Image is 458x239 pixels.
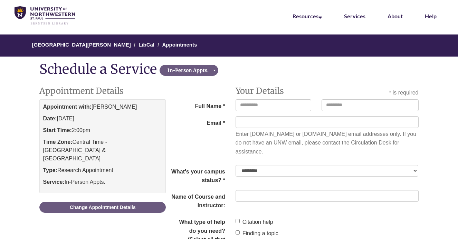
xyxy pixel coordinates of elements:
[166,165,230,185] label: What's your campus status? *
[162,67,214,74] div: In-Person Appts.
[139,42,154,48] a: LibCal
[32,42,131,48] a: [GEOGRAPHIC_DATA][PERSON_NAME]
[43,138,162,163] p: Central Time - [GEOGRAPHIC_DATA] & [GEOGRAPHIC_DATA]
[344,13,365,19] a: Services
[39,87,166,96] h2: Appointment Details
[162,42,197,48] a: Appointments
[39,34,418,57] nav: Breadcrumb
[43,104,91,110] strong: Appointment with:
[15,6,75,25] img: UNWSP Library Logo
[43,179,64,185] strong: Service:
[236,219,240,223] input: Citation help
[166,190,230,210] label: Name of Course and Instructor:
[236,230,240,235] input: Finding a topic
[39,202,166,213] a: Change Appointment Details
[43,127,71,133] strong: Start Time:
[43,167,57,173] strong: Type:
[43,178,162,186] p: In-Person Appts.
[166,99,230,111] span: Full Name *
[43,116,57,121] strong: Date:
[43,126,162,135] p: 2:00pm
[293,13,322,19] a: Resources
[166,116,230,128] label: Email *
[389,88,418,97] div: * is required
[43,166,162,175] p: Research Appointment
[43,103,162,111] p: [PERSON_NAME]
[388,13,403,19] a: About
[236,229,278,238] label: Finding a topic
[43,139,72,145] strong: Time Zone:
[43,114,162,123] p: [DATE]
[236,87,311,96] h2: Your Details
[39,62,160,76] div: Schedule a Service
[160,65,218,76] button: In-Person Appts.
[236,218,273,227] label: Citation help
[425,13,437,19] a: Help
[236,130,419,156] div: Enter [DOMAIN_NAME] or [DOMAIN_NAME] email addresses only. If you do not have an UNW email, pleas...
